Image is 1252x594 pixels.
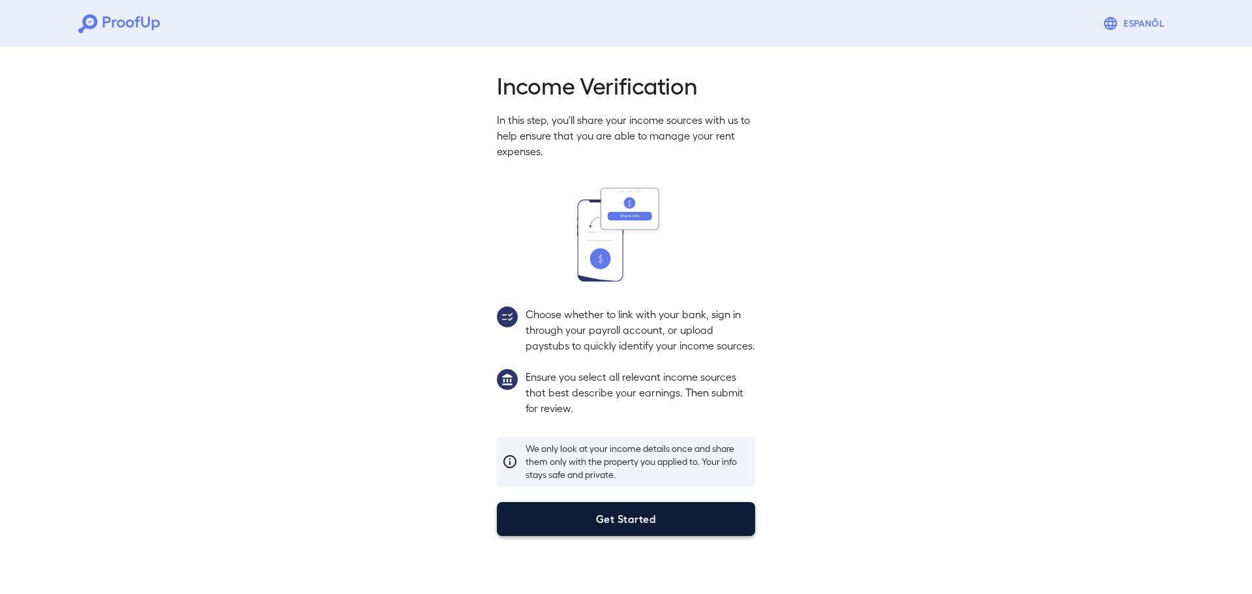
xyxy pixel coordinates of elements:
[526,442,750,481] p: We only look at your income details once and share them only with the property you applied to. Yo...
[526,306,755,353] p: Choose whether to link with your bank, sign in through your payroll account, or upload paystubs t...
[1097,10,1174,37] button: Espanõl
[526,369,755,416] p: Ensure you select all relevant income sources that best describe your earnings. Then submit for r...
[577,188,675,282] img: transfer_money.svg
[497,306,518,327] img: group2.svg
[497,502,755,536] button: Get Started
[497,70,755,99] h2: Income Verification
[497,112,755,159] p: In this step, you'll share your income sources with us to help ensure that you are able to manage...
[497,369,518,390] img: group1.svg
